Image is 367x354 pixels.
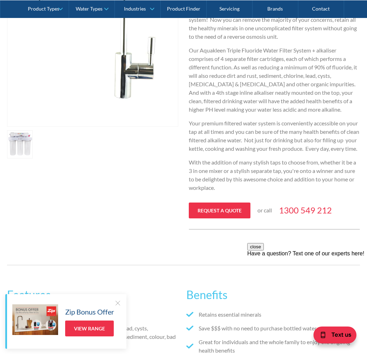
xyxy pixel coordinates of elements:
[189,46,360,114] p: Our Aquakleen Triple Fluoride Water Filter System + alkaliser comprises of 4 separate filter cart...
[189,158,360,192] p: With the addition of many stylish taps to choose from, whether it be a 3 in one mixer or a stylis...
[186,310,360,319] li: Retains essential minerals
[65,321,114,336] a: View Range
[189,119,360,153] p: Your premium filtered water system is conveniently accessible on your tap at all times and you ca...
[189,203,250,218] a: Request a quote
[28,6,59,12] div: Product Types
[189,7,360,41] p: It's no wonder that this is our best selling under bench water filter system! Now you can remove ...
[76,6,102,12] div: Water Types
[186,324,360,333] li: Save $$$ with no need to purchase bottled water again
[247,243,367,328] iframe: podium webchat widget prompt
[311,319,367,354] iframe: podium webchat widget bubble
[124,6,146,12] div: Industries
[7,130,33,159] a: open lightbox
[186,286,360,303] h2: Benefits
[257,206,272,215] p: or call
[279,204,332,217] a: 1300 549 212
[65,306,114,317] h5: Zip Bonus Offer
[12,304,58,335] img: Zip Bonus Offer
[7,286,181,303] h2: Features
